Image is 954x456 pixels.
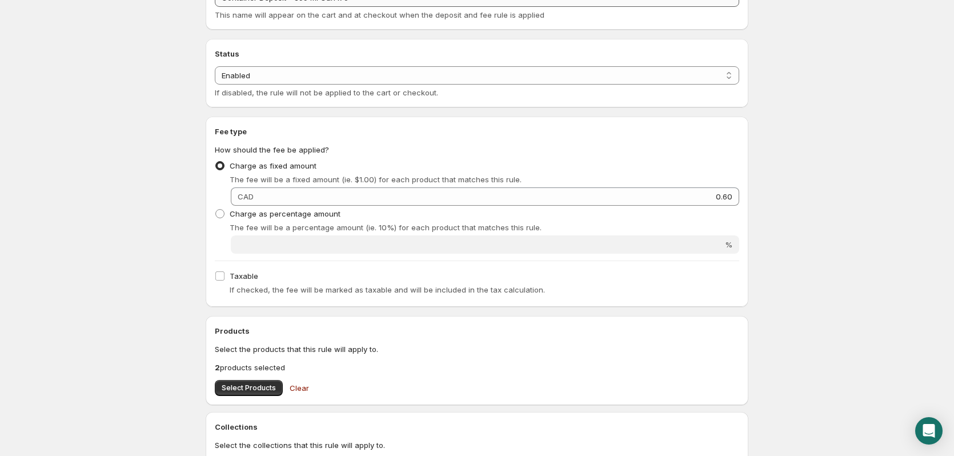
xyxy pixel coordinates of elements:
[230,209,340,218] span: Charge as percentage amount
[215,145,329,154] span: How should the fee be applied?
[215,10,544,19] span: This name will appear on the cart and at checkout when the deposit and fee rule is applied
[222,383,276,393] span: Select Products
[215,439,739,451] p: Select the collections that this rule will apply to.
[725,240,732,249] span: %
[230,222,739,233] p: The fee will be a percentage amount (ie. 10%) for each product that matches this rule.
[215,325,739,337] h2: Products
[290,382,309,394] span: Clear
[215,380,283,396] button: Select Products
[215,362,739,373] p: products selected
[230,271,258,281] span: Taxable
[230,175,522,184] span: The fee will be a fixed amount (ie. $1.00) for each product that matches this rule.
[215,126,739,137] h2: Fee type
[215,363,220,372] b: 2
[915,417,943,445] div: Open Intercom Messenger
[215,421,739,433] h2: Collections
[238,192,254,201] span: CAD
[283,377,316,399] button: Clear
[230,285,545,294] span: If checked, the fee will be marked as taxable and will be included in the tax calculation.
[215,48,739,59] h2: Status
[215,343,739,355] p: Select the products that this rule will apply to.
[230,161,316,170] span: Charge as fixed amount
[215,88,438,97] span: If disabled, the rule will not be applied to the cart or checkout.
